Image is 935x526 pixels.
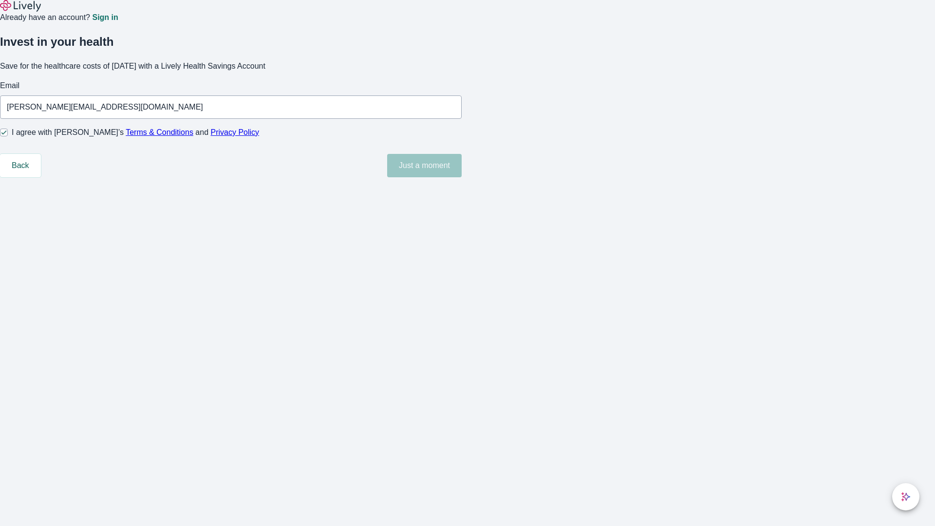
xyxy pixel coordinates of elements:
[126,128,193,136] a: Terms & Conditions
[211,128,260,136] a: Privacy Policy
[901,492,911,502] svg: Lively AI Assistant
[12,127,259,138] span: I agree with [PERSON_NAME]’s and
[92,14,118,21] a: Sign in
[892,483,919,510] button: chat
